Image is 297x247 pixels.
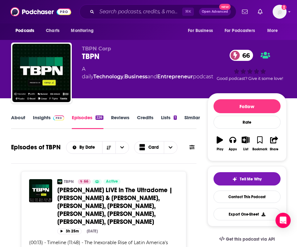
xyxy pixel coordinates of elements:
[232,177,237,182] img: tell me why sparkle
[29,179,52,202] img: David Senra LIVE in The Ultradome | Chase Lochmiller & Alon Yariv, Filip Aronshtein, Gorkem Yurts...
[252,147,267,151] div: Bookmark
[219,4,231,10] span: New
[184,114,200,129] a: Similar
[82,65,213,81] div: A daily podcast
[213,172,281,185] button: tell me why sparkleTell Me Why
[267,26,278,35] span: More
[268,132,281,155] button: Share
[137,114,153,129] a: Credits
[255,6,265,17] a: Show notifications dropdown
[93,74,123,80] a: Technology
[213,99,281,113] button: Follow
[72,114,103,129] a: Episodes226
[33,114,64,129] a: InsightsPodchaser Pro
[147,74,157,80] span: and
[11,114,25,129] a: About
[239,132,252,155] button: List
[103,179,121,184] a: Active
[79,145,97,150] span: By Date
[188,26,213,35] span: For Business
[84,179,88,185] span: 66
[57,179,62,184] img: TBPN
[202,10,228,13] span: Open Advanced
[42,25,63,37] a: Charts
[15,26,34,35] span: Podcasts
[57,186,178,226] a: [PERSON_NAME] LIVE in The Ultradome | [PERSON_NAME] & [PERSON_NAME], [PERSON_NAME], [PERSON_NAME]...
[282,5,287,10] svg: Email not verified
[213,191,281,203] a: Contact This Podcast
[66,25,102,37] button: open menu
[46,26,59,35] span: Charts
[57,186,172,226] span: [PERSON_NAME] LIVE in The Ultradome | [PERSON_NAME] & [PERSON_NAME], [PERSON_NAME], [PERSON_NAME]...
[226,132,239,155] button: Apps
[273,5,287,19] img: User Profile
[214,231,280,247] a: Get this podcast via API
[111,114,129,129] a: Reviews
[226,237,275,242] span: Get this podcast via API
[87,229,98,233] div: [DATE]
[270,147,278,151] div: Share
[124,74,147,80] a: Business
[213,116,281,129] div: Rate
[79,4,236,19] div: Search podcasts, credits, & more...
[106,179,118,185] span: Active
[12,44,71,102] img: TBPN
[225,26,255,35] span: For Podcasters
[230,50,253,61] a: 66
[240,177,262,182] span: Tell Me Why
[217,147,223,151] div: Play
[183,25,221,37] button: open menu
[57,228,82,234] button: 3h 25m
[217,76,283,81] span: Good podcast? Give it some love!
[157,74,193,80] a: Entrepreneur
[64,179,74,184] a: TBPN
[239,6,250,17] a: Show notifications dropdown
[273,5,287,19] button: Show profile menu
[148,145,159,150] span: Card
[11,25,42,37] button: open menu
[10,6,71,18] img: Podchaser - Follow, Share and Rate Podcasts
[102,141,115,153] button: Sort Direction
[53,115,64,120] img: Podchaser Pro
[199,8,231,16] button: Open AdvancedNew
[229,147,237,151] div: Apps
[252,132,268,155] button: Bookmark
[213,208,281,220] button: Export One-Sheet
[78,179,91,184] a: 66
[11,143,61,151] h1: Episodes of TBPN
[97,7,182,17] input: Search podcasts, credits, & more...
[273,5,287,19] span: Logged in as jbarbour
[134,141,178,154] button: Choose View
[71,26,93,35] span: Monitoring
[66,141,129,154] h2: Choose List sort
[96,115,103,120] div: 226
[263,25,286,37] button: open menu
[66,145,102,150] button: open menu
[182,8,194,16] span: ⌘ K
[236,50,253,61] span: 66
[174,115,177,120] div: 1
[213,46,287,85] div: 66Good podcast? Give it some love!
[82,46,111,52] span: TBPN Corp
[161,114,177,129] a: Lists1
[213,132,226,155] button: Play
[220,25,264,37] button: open menu
[275,213,291,228] div: Open Intercom Messenger
[123,74,124,80] span: ,
[243,147,248,151] div: List
[115,141,129,153] button: open menu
